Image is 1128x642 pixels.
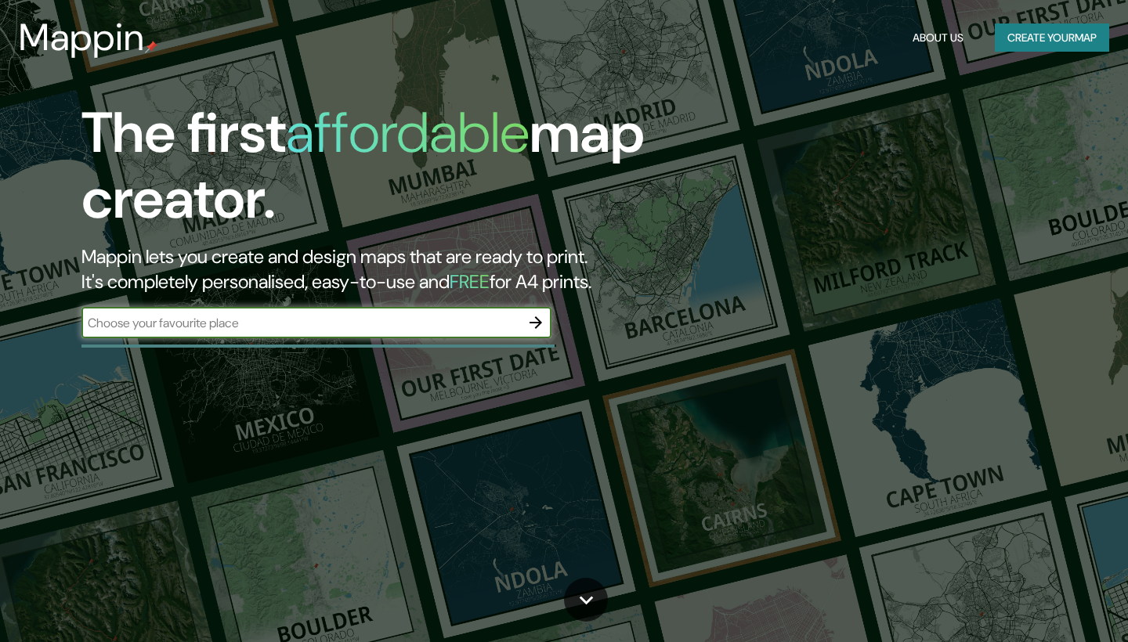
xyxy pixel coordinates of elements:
h5: FREE [450,269,490,294]
h1: affordable [286,96,530,169]
h3: Mappin [19,16,145,60]
input: Choose your favourite place [81,314,520,332]
img: mappin-pin [145,41,157,53]
iframe: Help widget launcher [989,581,1111,625]
button: About Us [906,23,970,52]
h2: Mappin lets you create and design maps that are ready to print. It's completely personalised, eas... [81,244,645,294]
h1: The first map creator. [81,100,645,244]
button: Create yourmap [995,23,1109,52]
